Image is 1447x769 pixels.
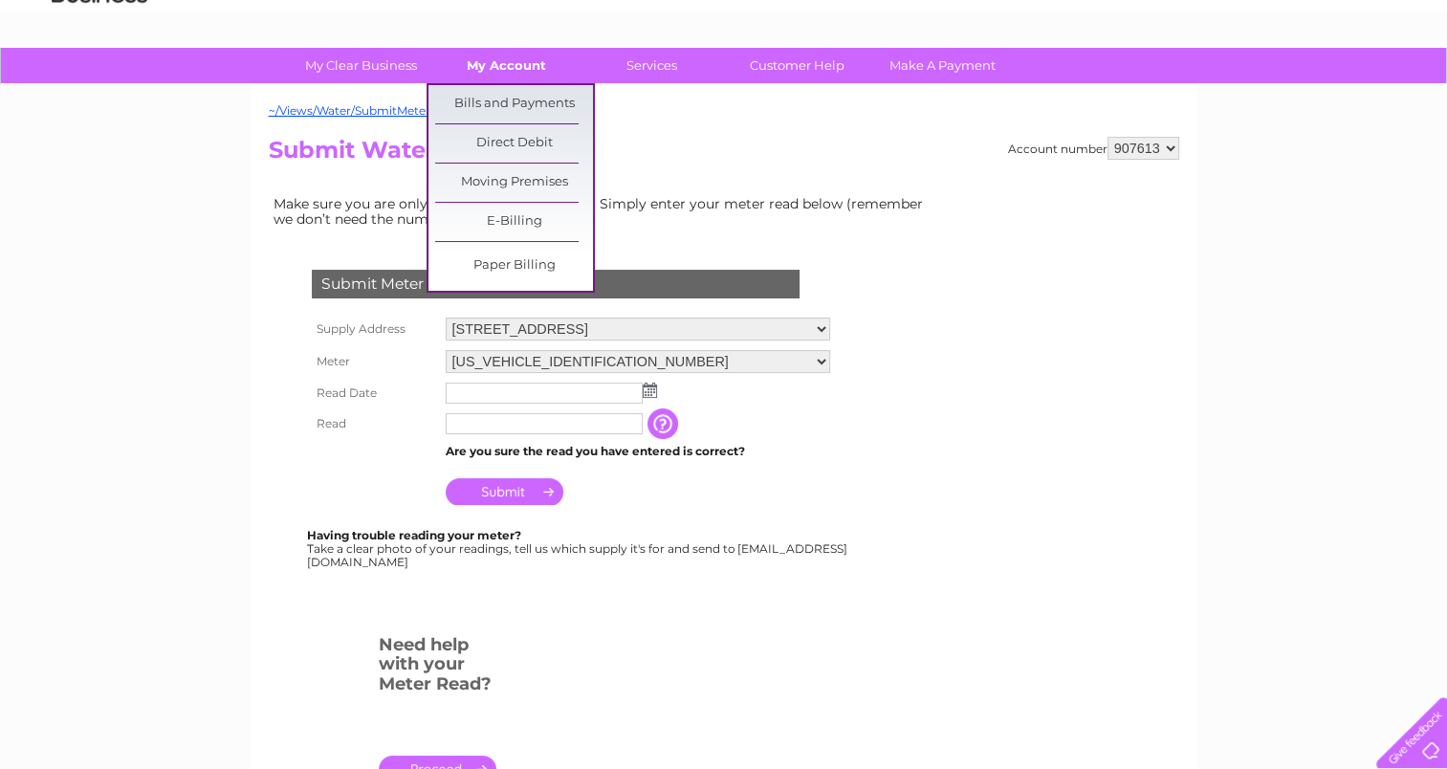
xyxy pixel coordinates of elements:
div: Clear Business is a trading name of Verastar Limited (registered in [GEOGRAPHIC_DATA] No. 3667643... [273,11,1176,93]
a: E-Billing [435,203,593,241]
img: logo.png [51,50,148,108]
div: Submit Meter Read [312,270,800,298]
a: Make A Payment [864,48,1021,83]
a: Customer Help [718,48,876,83]
b: Having trouble reading your meter? [307,528,521,542]
th: Supply Address [307,313,441,345]
a: Telecoms [1212,81,1269,96]
a: ~/Views/Water/SubmitMeterRead.cshtml [269,103,503,118]
a: Water [1110,81,1147,96]
input: Information [647,408,682,439]
a: 0333 014 3131 [1086,10,1218,33]
a: Direct Debit [435,124,593,163]
a: Paper Billing [435,247,593,285]
th: Meter [307,345,441,378]
th: Read [307,408,441,439]
a: Bills and Payments [435,85,593,123]
th: Read Date [307,378,441,408]
td: Make sure you are only paying for what you use. Simply enter your meter read below (remember we d... [269,191,938,231]
a: Moving Premises [435,164,593,202]
a: Contact [1320,81,1367,96]
a: Services [573,48,731,83]
input: Submit [446,478,563,505]
td: Are you sure the read you have entered is correct? [441,439,835,464]
a: My Account [428,48,585,83]
div: Account number [1008,137,1179,160]
img: ... [643,383,657,398]
a: Energy [1158,81,1200,96]
h3: Need help with your Meter Read? [379,631,496,704]
h2: Submit Water Meter Read [269,137,1179,173]
a: Log out [1384,81,1429,96]
a: Blog [1281,81,1308,96]
div: Take a clear photo of your readings, tell us which supply it's for and send to [EMAIL_ADDRESS][DO... [307,529,850,568]
a: My Clear Business [282,48,440,83]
